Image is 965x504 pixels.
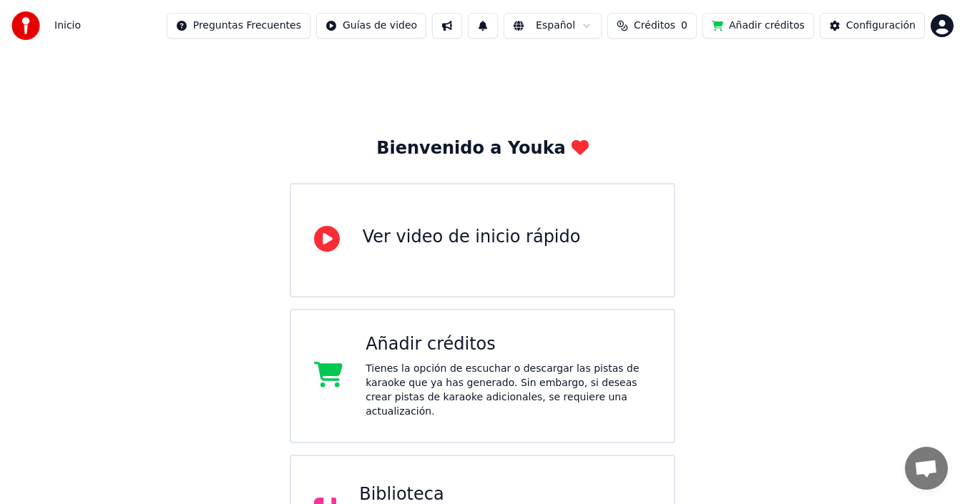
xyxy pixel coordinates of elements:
span: 0 [681,19,687,33]
a: Chat abierto [905,447,948,490]
nav: breadcrumb [54,19,81,33]
button: Créditos0 [607,13,697,39]
button: Configuración [820,13,925,39]
span: Inicio [54,19,81,33]
button: Guías de video [316,13,426,39]
button: Preguntas Frecuentes [167,13,310,39]
button: Añadir créditos [702,13,814,39]
img: youka [11,11,40,40]
div: Configuración [846,19,916,33]
div: Bienvenido a Youka [376,137,589,160]
span: Créditos [634,19,675,33]
div: Ver video de inicio rápido [363,226,581,249]
div: Tienes la opción de escuchar o descargar las pistas de karaoke que ya has generado. Sin embargo, ... [366,362,651,419]
div: Añadir créditos [366,333,651,356]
